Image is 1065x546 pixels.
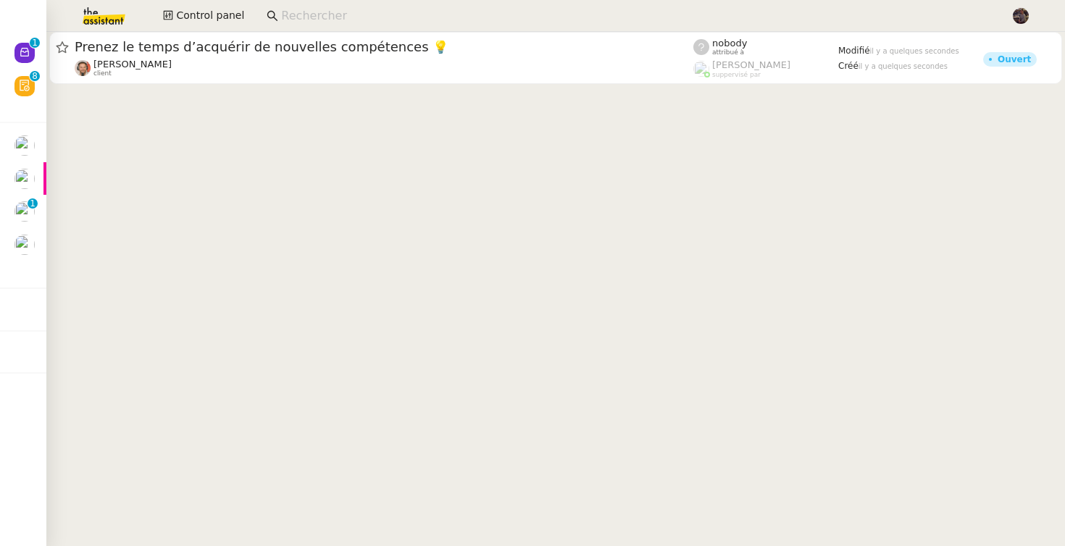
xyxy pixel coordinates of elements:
[14,169,35,189] img: users%2FAXgjBsdPtrYuxuZvIJjRexEdqnq2%2Favatar%2F1599931753966.jpeg
[93,70,112,77] span: client
[712,49,744,56] span: attribué à
[32,71,38,84] p: 8
[693,38,838,56] app-user-label: attribué à
[712,71,761,79] span: suppervisé par
[75,41,693,54] span: Prenez le temps d’acquérir de nouvelles compétences 💡
[14,135,35,156] img: users%2FvmnJXRNjGXZGy0gQLmH5CrabyCb2%2Favatar%2F07c9d9ad-5b06-45ca-8944-a3daedea5428
[93,59,172,70] span: [PERSON_NAME]
[14,201,35,222] img: users%2FvmnJXRNjGXZGy0gQLmH5CrabyCb2%2Favatar%2F07c9d9ad-5b06-45ca-8944-a3daedea5428
[32,38,38,51] p: 1
[712,38,747,49] span: nobody
[1013,8,1029,24] img: 2af2e8ed-4e7a-4339-b054-92d163d57814
[75,59,693,77] app-user-detailed-label: client
[14,235,35,255] img: users%2FAXgjBsdPtrYuxuZvIJjRexEdqnq2%2Favatar%2F1599931753966.jpeg
[998,55,1031,64] div: Ouvert
[75,60,91,76] img: 70aa4f02-4601-41a7-97d6-196d60f82c2f
[30,38,40,48] nz-badge-sup: 1
[838,46,870,56] span: Modifié
[712,59,790,70] span: [PERSON_NAME]
[693,61,709,77] img: users%2FyQfMwtYgTqhRP2YHWHmG2s2LYaD3%2Favatar%2Fprofile-pic.png
[870,47,959,55] span: il y a quelques secondes
[30,71,40,81] nz-badge-sup: 8
[859,62,948,70] span: il y a quelques secondes
[693,59,838,78] app-user-label: suppervisé par
[281,7,996,26] input: Rechercher
[154,6,253,26] button: Control panel
[176,7,244,24] span: Control panel
[28,198,38,209] nz-badge-sup: 1
[838,61,859,71] span: Créé
[30,198,35,211] p: 1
